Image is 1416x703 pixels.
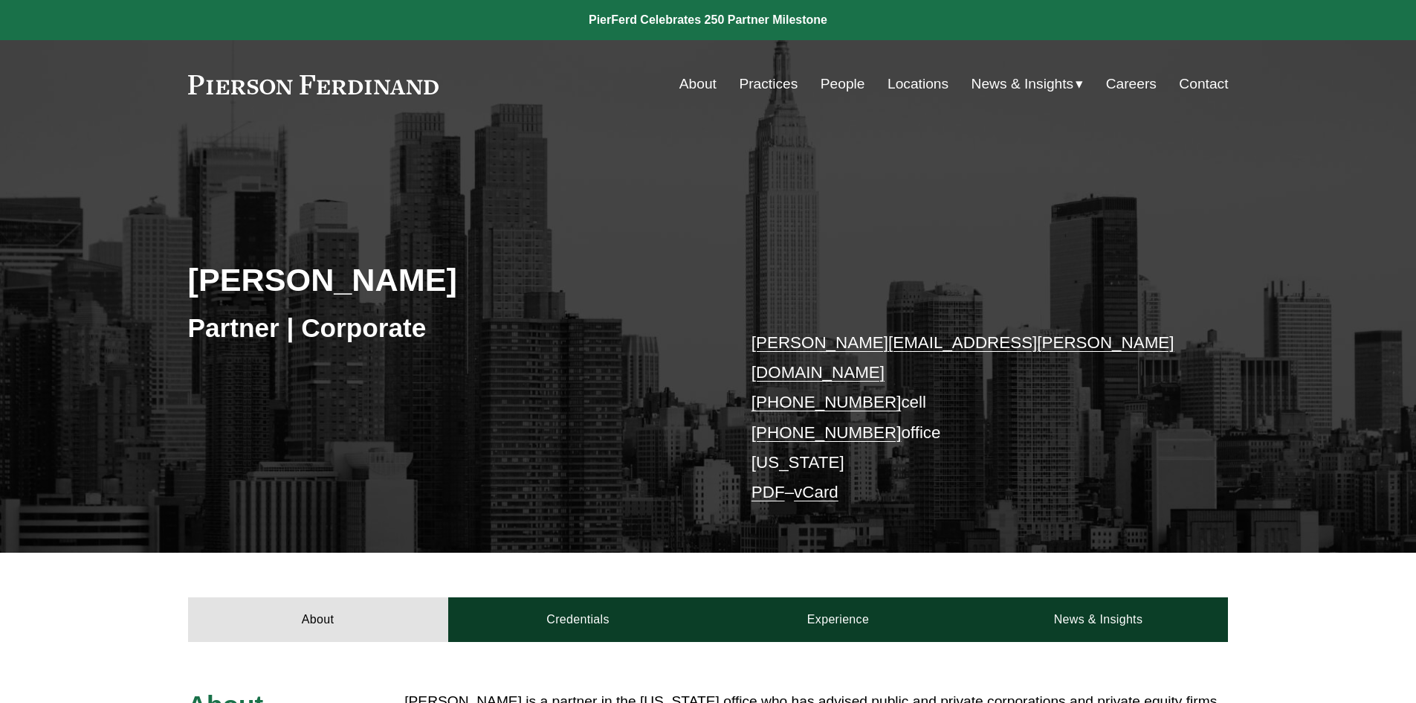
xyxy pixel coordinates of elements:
a: [PERSON_NAME][EMAIL_ADDRESS][PERSON_NAME][DOMAIN_NAME] [751,333,1174,382]
p: cell office [US_STATE] – [751,328,1185,508]
a: Experience [708,597,969,642]
h2: [PERSON_NAME] [188,260,708,299]
a: vCard [794,483,838,501]
a: About [188,597,448,642]
a: Credentials [448,597,708,642]
h3: Partner | Corporate [188,312,708,344]
a: Locations [888,70,948,98]
span: News & Insights [972,71,1074,97]
a: Contact [1179,70,1228,98]
a: [PHONE_NUMBER] [751,393,902,411]
a: [PHONE_NUMBER] [751,423,902,442]
a: About [679,70,717,98]
a: Careers [1106,70,1157,98]
a: News & Insights [968,597,1228,642]
a: PDF [751,483,785,501]
a: folder dropdown [972,70,1084,98]
a: Practices [739,70,798,98]
a: People [821,70,865,98]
